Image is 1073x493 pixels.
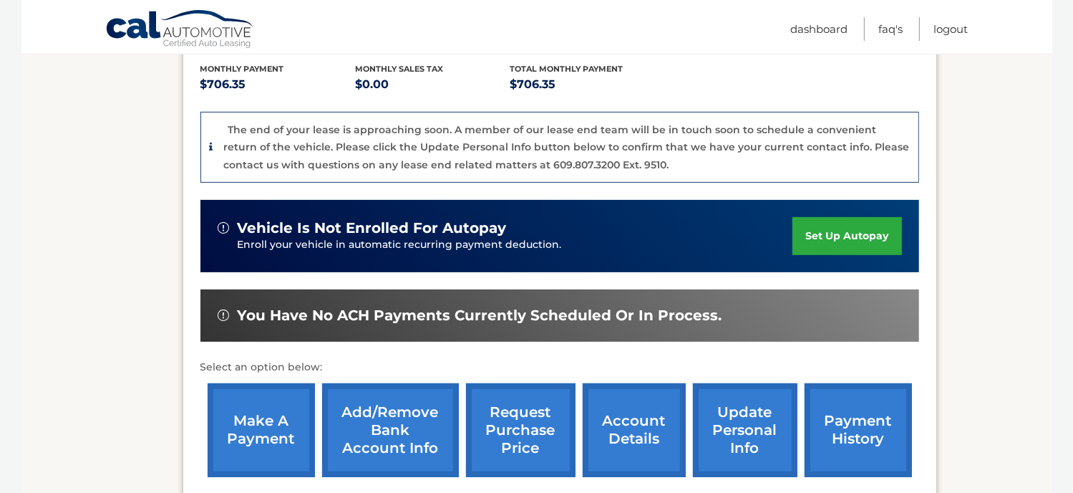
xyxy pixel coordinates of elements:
p: Enroll your vehicle in automatic recurring payment deduction. [238,237,793,253]
a: request purchase price [466,383,576,477]
span: Monthly Payment [200,64,284,74]
span: Monthly sales Tax [355,64,443,74]
img: alert-white.svg [218,310,229,321]
p: $706.35 [510,75,666,95]
a: payment history [805,383,912,477]
p: $0.00 [355,75,510,95]
p: The end of your lease is approaching soon. A member of our lease end team will be in touch soon t... [224,123,910,171]
a: Logout [934,17,968,41]
span: vehicle is not enrolled for autopay [238,219,507,237]
a: FAQ's [879,17,903,41]
a: Dashboard [791,17,848,41]
a: Add/Remove bank account info [322,383,459,477]
a: update personal info [693,383,797,477]
a: make a payment [208,383,315,477]
a: Cal Automotive [105,9,256,51]
p: $706.35 [200,75,356,95]
a: account details [583,383,686,477]
a: set up autopay [792,217,901,255]
img: alert-white.svg [218,222,229,234]
p: Select an option below: [200,359,919,376]
span: You have no ACH payments currently scheduled or in process. [238,307,722,325]
span: Total Monthly Payment [510,64,623,74]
